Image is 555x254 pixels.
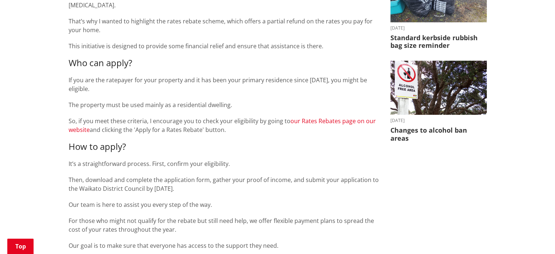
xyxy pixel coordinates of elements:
[69,200,379,209] p: Our team is here to assist you every step of the way.
[390,61,487,143] a: [DATE] Changes to alcohol ban areas
[69,175,379,193] p: Then, download and complete the application form, gather your proof of income, and submit your ap...
[521,223,548,250] iframe: Messenger Launcher
[7,239,34,254] a: Top
[390,126,487,142] h3: Changes to alcohol ban areas
[69,216,379,234] p: For those who might not qualify for the rebate but still need help, we offer flexible payment pla...
[69,117,376,134] a: our Rates Rebates page on our website
[69,159,379,168] p: It’s a straightforward process. First, confirm your eligibility.
[390,26,487,30] time: [DATE]
[69,141,379,152] h3: How to apply?
[69,58,379,68] h3: Who can apply?
[390,118,487,123] time: [DATE]
[69,241,379,250] p: Our goal is to make sure that everyone has access to the support they need.
[69,76,379,93] p: If you are the ratepayer for your property and it has been your primary residence since [DATE], y...
[69,42,379,50] p: This initiative is designed to provide some financial relief and ensure that assistance is there.
[390,61,487,115] img: Alcohol Control Bylaw adopted - August 2025 (2)
[390,34,487,50] h3: Standard kerbside rubbish bag size reminder
[69,101,379,109] p: The property must be used mainly as a residential dwelling.
[69,17,379,34] p: That’s why I wanted to highlight the rates rebate scheme, which offers a partial refund on the ra...
[69,117,379,134] p: So, if you meet these criteria, I encourage you to check your eligibility by going to and clickin...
